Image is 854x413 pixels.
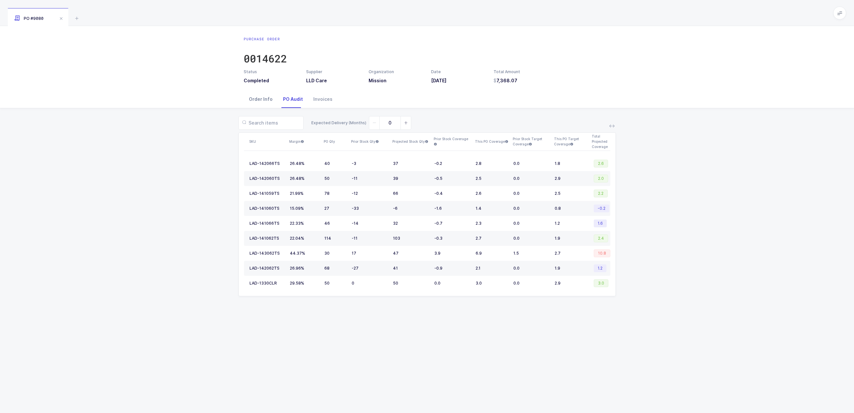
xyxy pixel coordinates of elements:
span: 0.0 [513,176,520,181]
span: This PO Coverage [475,139,508,144]
span: 2.4 [594,234,608,242]
div: Organization [369,69,423,75]
div: PO Audit [278,90,308,108]
div: Order Info [244,90,278,108]
span: 3.9 [434,251,441,256]
span: -1.6 [434,206,442,211]
span: 39 [393,176,398,181]
span: 26.96% [290,266,304,271]
div: LAD-143062TS [250,251,280,256]
span: 7,368.07 [494,77,517,84]
span: 0.0 [513,266,520,271]
span: 0 [352,281,354,286]
span: -0.9 [434,266,442,271]
h3: Completed [244,77,298,84]
div: Total Projected Coverage [592,134,608,149]
div: LAD-142060TS [250,176,280,181]
span: 0.0 [513,281,520,286]
div: PO Qty [324,139,347,144]
span: 0.0 [434,281,441,286]
span: 1.9 [555,236,560,241]
div: Date [431,69,486,75]
span: 2.6 [476,191,481,196]
span: 41 [393,266,398,271]
div: Status [244,69,298,75]
div: Invoices [308,90,338,108]
div: Supplier [306,69,361,75]
span: 0.0 [513,221,520,226]
span: 2.0 [594,175,608,182]
span: 22.04% [290,236,304,241]
span: 2.9 [555,281,561,286]
div: LAD-141066TS [250,221,279,226]
span: 17 [352,251,356,256]
div: SKU [249,139,285,144]
span: 2.5 [476,176,481,181]
span: Prior Stock Coverage [434,136,471,147]
span: 2.7 [555,251,561,256]
span: -0.4 [434,191,443,196]
span: -0.2 [594,205,609,212]
span: 50 [393,281,398,286]
span: 37 [393,161,398,166]
span: 2.8 [476,161,481,166]
span: 22.33% [290,221,304,226]
div: Purchase Order [244,36,287,42]
span: This PO Target Coverage [554,136,588,147]
span: 2.5 [555,191,561,196]
span: 6.9 [476,251,482,256]
span: 3.0 [594,279,608,287]
span: 1.5 [513,251,519,256]
div: LAD-141060TS [250,206,279,211]
label: Expected Delivery (Months) [311,120,366,126]
span: 1.2 [555,221,560,226]
span: 1.4 [476,206,481,211]
span: 2.2 [594,190,608,197]
span: -11 [352,236,358,241]
span: 26.48% [290,176,305,181]
span: 2.7 [476,236,481,241]
span: -14 [352,221,359,226]
span: -0.5 [434,176,442,181]
span: 0.0 [513,236,520,241]
div: Total Amount [494,69,548,75]
div: LAD-142066TS [250,161,280,166]
span: Projected Stock Qty [392,139,428,144]
span: 26.48% [290,161,305,166]
div: 46 [324,221,346,226]
span: PO #9080 [14,16,44,21]
div: LAD-1330CLR [250,281,277,286]
div: 68 [324,266,346,271]
div: 114 [324,236,346,241]
span: -6 [393,206,398,211]
input: Search items [238,116,304,130]
span: 103 [393,236,400,241]
span: -27 [352,266,359,271]
span: 29.58% [290,281,304,286]
h3: LLD Care [306,77,361,84]
span: 0.0 [513,191,520,196]
span: -3 [352,161,356,166]
span: 3.0 [476,281,482,286]
div: LAD-142062TS [250,266,279,271]
span: -0.3 [434,236,442,241]
span: 10.8 [594,249,610,257]
span: 0.8 [555,206,561,211]
span: 0.0 [513,161,520,166]
h3: Mission [369,77,423,84]
span: 1.6 [594,220,607,227]
span: 1.8 [555,161,560,166]
span: 21.99% [290,191,304,196]
div: 50 [324,281,346,286]
span: Margin [289,139,304,144]
span: -12 [352,191,358,196]
div: 78 [324,191,346,196]
div: 27 [324,206,346,211]
span: Prior Stock Qty [351,139,379,144]
div: LAD-141059TS [250,191,279,196]
span: 47 [393,251,399,256]
span: 2.6 [594,160,608,167]
h3: [DATE] [431,77,486,84]
span: 1.9 [555,266,560,271]
span: 2.3 [476,221,481,226]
